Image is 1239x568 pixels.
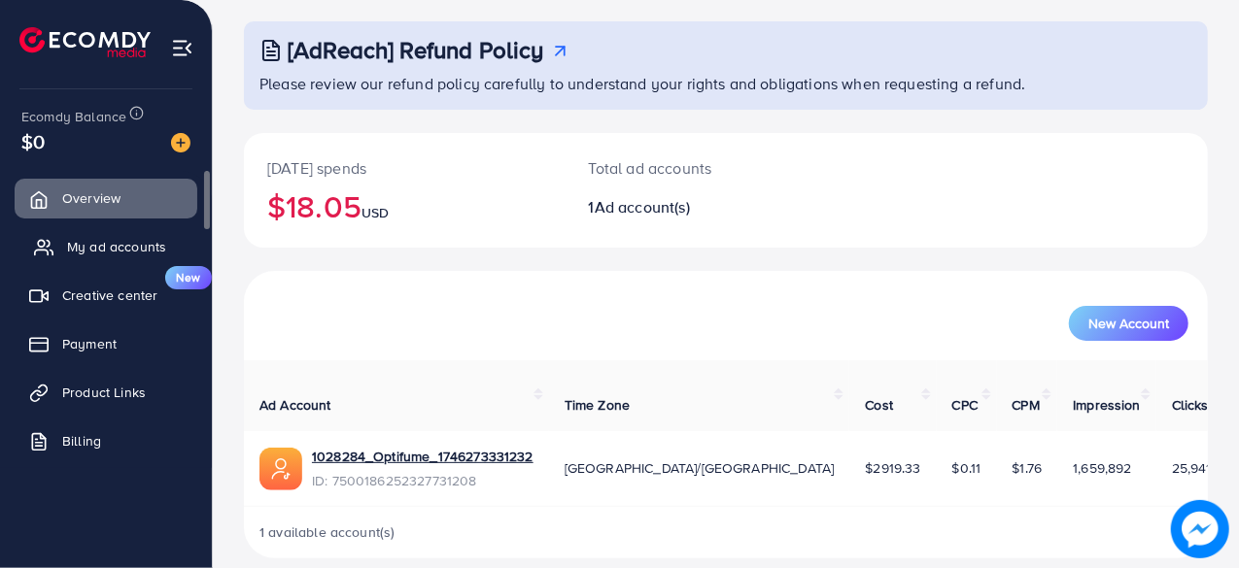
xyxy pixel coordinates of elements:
span: Ad Account [259,395,331,415]
span: My ad accounts [67,237,166,256]
a: Payment [15,324,197,363]
h3: [AdReach] Refund Policy [288,36,544,64]
span: $0.11 [952,458,981,478]
span: Creative center [62,285,157,305]
span: Payment [62,334,117,353]
span: 25,941 [1172,458,1212,478]
span: [GEOGRAPHIC_DATA]/[GEOGRAPHIC_DATA] [565,458,835,478]
span: Clicks [1172,395,1209,415]
img: logo [19,27,151,57]
a: 1028284_Optifume_1746273331232 [312,447,533,466]
span: Product Links [62,383,146,402]
img: ic-ads-acc.e4c84228.svg [259,448,302,490]
button: New Account [1069,306,1188,341]
span: Overview [62,188,120,208]
span: Billing [62,431,101,451]
span: ID: 7500186252327731208 [312,471,533,490]
a: Billing [15,421,197,460]
span: Ecomdy Balance [21,107,126,126]
a: Product Links [15,373,197,412]
h2: 1 [589,198,783,217]
p: [DATE] spends [267,156,542,180]
span: $1.76 [1013,458,1043,478]
p: Please review our refund policy carefully to understand your rights and obligations when requesti... [259,72,1196,95]
a: Creative centerNew [15,276,197,315]
span: USD [361,203,389,222]
img: image [171,133,190,152]
h2: $18.05 [267,187,542,224]
span: Impression [1073,395,1141,415]
span: CPC [952,395,978,415]
p: Total ad accounts [589,156,783,180]
img: image [1171,500,1229,558]
span: $2919.33 [865,458,920,478]
span: 1 available account(s) [259,522,396,542]
span: CPM [1013,395,1040,415]
span: Time Zone [565,395,630,415]
span: 1,659,892 [1073,458,1131,478]
span: New Account [1088,317,1169,330]
span: New [165,266,212,289]
img: menu [171,37,193,59]
span: Cost [865,395,893,415]
a: Overview [15,179,197,217]
a: My ad accounts [15,227,197,266]
span: Ad account(s) [595,196,690,217]
span: $0 [21,127,45,155]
